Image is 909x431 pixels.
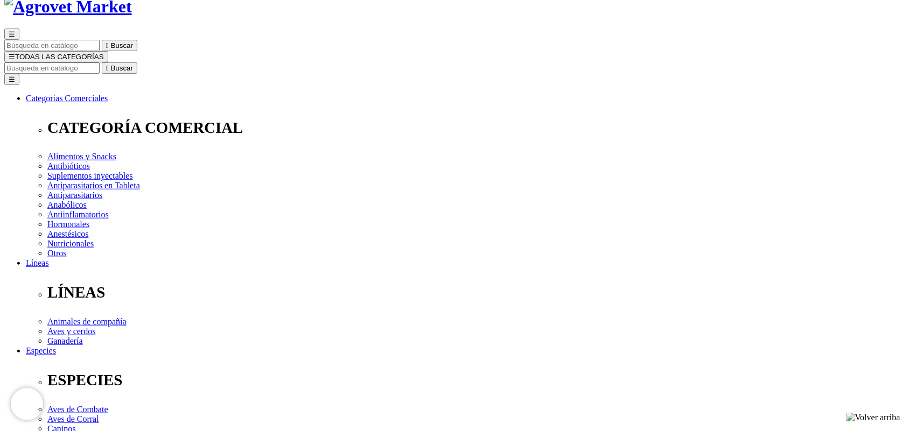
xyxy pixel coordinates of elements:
[9,53,15,61] span: ☰
[47,210,109,219] a: Antiinflamatorios
[47,317,127,326] a: Animales de compañía
[111,64,133,72] span: Buscar
[4,29,19,40] button: ☰
[4,74,19,85] button: ☰
[26,258,49,267] a: Líneas
[47,336,83,345] a: Ganadería
[102,62,137,74] button:  Buscar
[47,181,140,190] a: Antiparasitarios en Tableta
[4,40,100,51] input: Buscar
[47,414,99,423] a: Aves de Corral
[47,171,133,180] a: Suplementos inyectables
[106,64,109,72] i: 
[26,94,108,103] a: Categorías Comerciales
[4,51,108,62] button: ☰TODAS LAS CATEGORÍAS
[847,413,900,422] img: Volver arriba
[47,239,94,248] a: Nutricionales
[26,346,56,355] a: Especies
[106,41,109,50] i: 
[47,284,905,301] p: LÍNEAS
[47,200,87,209] a: Anabólicos
[47,220,89,229] a: Hormonales
[47,249,67,258] a: Otros
[102,40,137,51] button:  Buscar
[9,30,15,38] span: ☰
[47,371,905,389] p: ESPECIES
[111,41,133,50] span: Buscar
[47,161,90,171] a: Antibióticos
[47,327,95,336] a: Aves y cerdos
[47,229,88,238] a: Anestésicos
[47,405,108,414] a: Aves de Combate
[11,388,43,420] iframe: Brevo live chat
[4,62,100,74] input: Buscar
[47,152,116,161] a: Alimentos y Snacks
[47,119,905,137] p: CATEGORÍA COMERCIAL
[47,190,102,200] a: Antiparasitarios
